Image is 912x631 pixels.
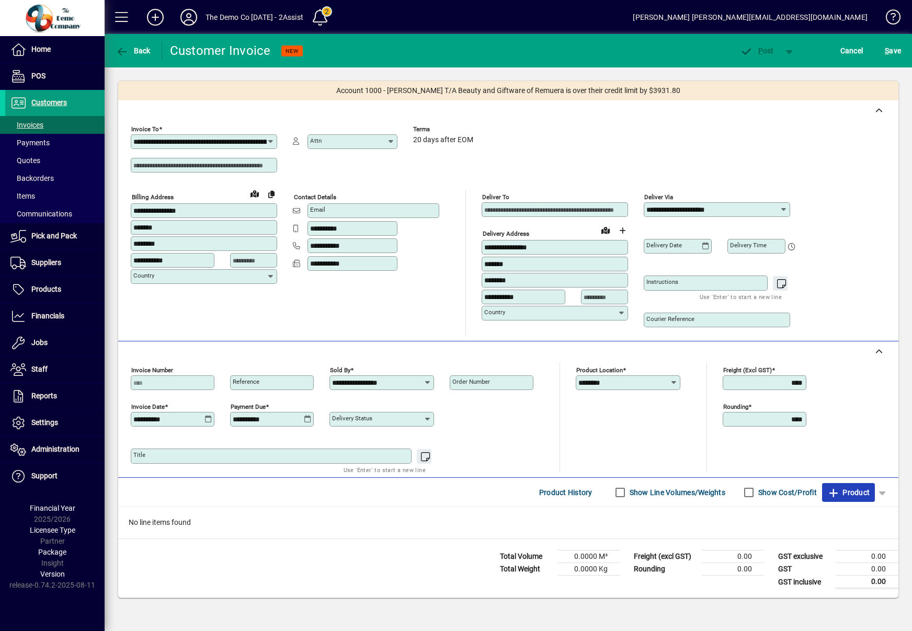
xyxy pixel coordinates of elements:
td: 0.0000 Kg [557,563,620,576]
span: Financials [31,312,64,320]
span: Backorders [10,174,54,182]
span: Licensee Type [30,526,75,534]
a: Settings [5,410,105,436]
mat-label: Email [310,206,325,213]
a: Support [5,463,105,489]
span: Account 1000 - [PERSON_NAME] T/A Beauty and Giftware of Remuera is over their credit limit by $39... [336,85,680,96]
span: Administration [31,445,79,453]
mat-label: Reference [233,378,259,385]
td: GST inclusive [773,576,836,589]
td: 0.00 [702,563,765,576]
a: Communications [5,205,105,223]
mat-hint: Use 'Enter' to start a new line [700,291,782,303]
app-page-header-button: Back [105,41,162,60]
mat-label: Title [133,451,145,458]
td: 0.00 [836,550,898,563]
button: Post [735,41,779,60]
span: NEW [286,48,299,54]
a: Quotes [5,152,105,169]
mat-label: Country [133,272,154,279]
a: Payments [5,134,105,152]
span: Version [40,570,65,578]
a: Invoices [5,116,105,134]
a: Items [5,187,105,205]
span: Items [10,192,35,200]
a: Financials [5,303,105,329]
label: Show Line Volumes/Weights [628,487,725,498]
button: Add [139,8,172,27]
mat-label: Invoice date [131,403,165,410]
a: Pick and Pack [5,223,105,249]
span: Product History [539,484,592,501]
span: Customers [31,98,67,107]
div: The Demo Co [DATE] - 2Assist [206,9,303,26]
mat-label: Freight (excl GST) [723,366,772,374]
a: View on map [246,185,263,202]
mat-label: Delivery date [646,242,682,249]
button: Choose address [614,222,631,239]
span: Quotes [10,156,40,165]
td: Freight (excl GST) [629,550,702,563]
span: Support [31,472,58,480]
span: Terms [413,126,476,133]
span: Reports [31,392,57,400]
td: Total Weight [495,563,557,576]
a: Suppliers [5,250,105,276]
mat-label: Product location [576,366,623,374]
td: 0.00 [702,550,765,563]
div: [PERSON_NAME] [PERSON_NAME][EMAIL_ADDRESS][DOMAIN_NAME] [633,9,868,26]
span: Home [31,45,51,53]
mat-label: Courier Reference [646,315,694,323]
a: POS [5,63,105,89]
td: 0.00 [836,563,898,576]
mat-label: Country [484,308,505,316]
td: 0.00 [836,576,898,589]
span: Product [827,484,870,501]
a: Jobs [5,330,105,356]
mat-label: Payment due [231,403,266,410]
span: Cancel [840,42,863,59]
div: Customer Invoice [170,42,271,59]
span: POS [31,72,45,80]
div: No line items found [118,507,898,538]
button: Copy to Delivery address [263,186,280,202]
label: Show Cost/Profit [756,487,817,498]
span: Package [38,548,66,556]
span: Products [31,285,61,293]
span: Jobs [31,338,48,347]
span: Invoices [10,121,43,129]
td: Total Volume [495,550,557,563]
mat-label: Invoice number [131,366,173,374]
span: Suppliers [31,258,61,267]
button: Profile [172,8,206,27]
button: Product History [535,483,597,502]
a: Home [5,37,105,63]
span: Staff [31,365,48,373]
td: GST exclusive [773,550,836,563]
span: Pick and Pack [31,232,77,240]
span: ave [885,42,901,59]
mat-label: Attn [310,137,322,144]
button: Save [882,41,904,60]
mat-label: Rounding [723,403,748,410]
span: Financial Year [30,504,75,512]
button: Cancel [838,41,866,60]
button: Product [822,483,875,502]
span: Settings [31,418,58,427]
mat-label: Instructions [646,278,678,285]
td: GST [773,563,836,576]
mat-label: Delivery status [332,415,372,422]
a: Staff [5,357,105,383]
td: 0.0000 M³ [557,550,620,563]
span: 20 days after EOM [413,136,473,144]
mat-label: Order number [452,378,490,385]
span: Communications [10,210,72,218]
mat-label: Delivery time [730,242,767,249]
span: Back [116,47,151,55]
a: Backorders [5,169,105,187]
mat-label: Invoice To [131,125,159,133]
mat-hint: Use 'Enter' to start a new line [344,464,426,476]
mat-label: Sold by [330,366,350,374]
a: Reports [5,383,105,409]
span: Payments [10,139,50,147]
